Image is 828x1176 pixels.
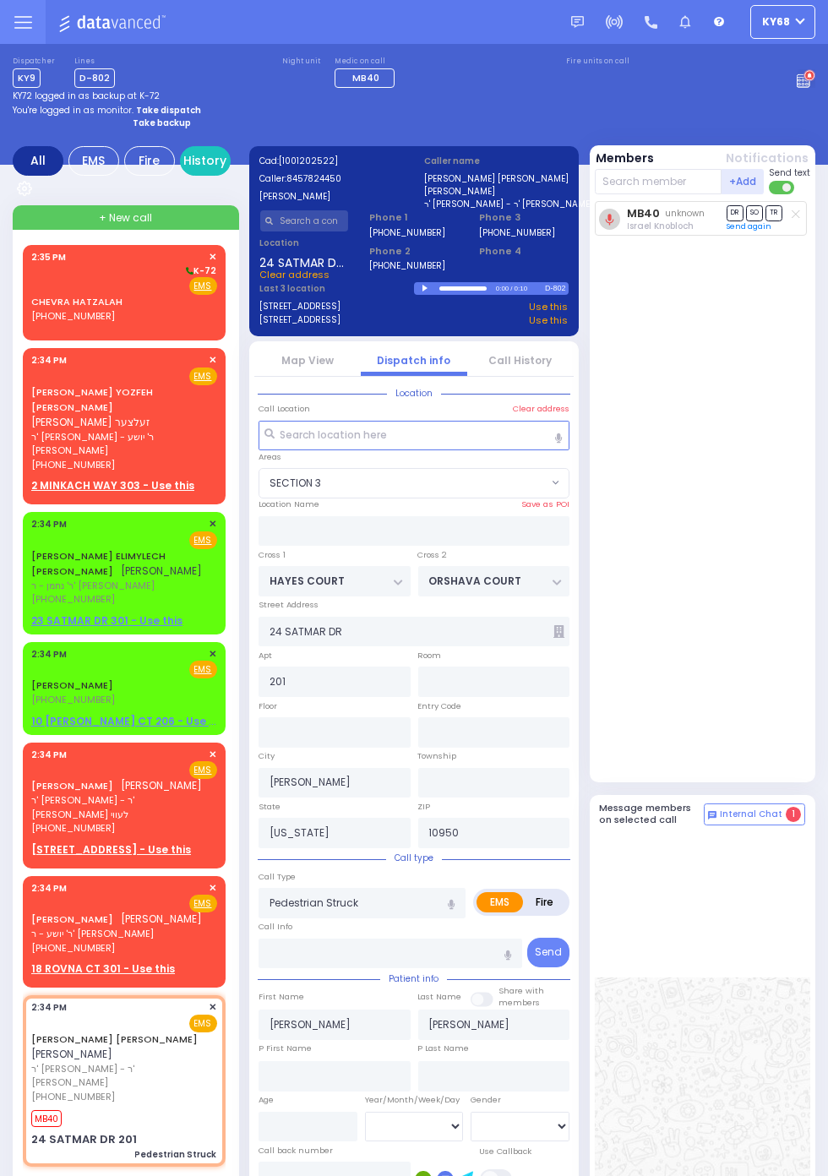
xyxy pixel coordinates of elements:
[479,226,555,239] label: [PHONE_NUMBER]
[369,259,445,272] label: [PHONE_NUMBER]
[210,647,217,661] span: ✕
[31,430,212,458] span: ר' [PERSON_NAME] - ר' יושע [PERSON_NAME]
[31,478,194,493] u: 2 MINKACH WAY 303 - Use this
[259,403,310,415] label: Call Location
[31,251,66,264] span: 2:35 PM
[260,190,404,203] label: [PERSON_NAME]
[499,997,541,1008] span: members
[281,353,334,367] a: Map View
[514,279,529,298] div: 0:10
[596,150,655,167] button: Members
[369,226,445,239] label: [PHONE_NUMBER]
[259,1043,312,1054] label: P First Name
[31,592,115,606] span: [PHONE_NUMBER]
[31,648,67,661] span: 2:34 PM
[425,155,569,167] label: Caller name
[13,104,133,117] span: You're logged in as monitor.
[769,179,796,196] label: Turn off text
[418,801,431,813] label: ZIP
[425,198,569,210] label: ר' [PERSON_NAME] - ר' [PERSON_NAME]
[477,892,523,912] label: EMS
[287,172,342,185] span: 8457824450
[13,68,41,88] span: KY9
[31,779,113,792] a: [PERSON_NAME]
[259,549,286,561] label: Cross 1
[386,852,442,864] span: Call type
[31,579,212,593] span: ר' נחמן - ר' [PERSON_NAME]
[708,811,716,819] img: comment-alt.png
[380,972,447,985] span: Patient info
[628,207,661,220] a: MB40
[489,353,553,367] a: Call History
[210,517,217,531] span: ✕
[260,210,349,231] input: Search a contact
[194,764,212,776] u: EMS
[31,295,123,308] a: CHEVRA HATZALAH
[260,237,349,249] label: Location
[571,16,584,29] img: message.svg
[189,1015,217,1032] span: EMS
[418,750,457,762] label: Township
[68,146,119,176] div: EMS
[418,1043,470,1054] label: P Last Name
[31,354,67,367] span: 2:34 PM
[259,468,569,498] span: SECTION 3
[31,1032,198,1046] a: [PERSON_NAME] [PERSON_NAME]
[31,693,115,706] span: [PHONE_NUMBER]
[495,279,510,298] div: 0:00
[194,534,212,547] u: EMS
[259,498,319,510] label: Location Name
[31,1047,112,1061] span: [PERSON_NAME]
[746,205,763,221] span: SO
[31,549,166,578] a: [PERSON_NAME] ELIMYLECH [PERSON_NAME]
[31,1110,62,1127] span: MB40
[259,991,304,1003] label: First Name
[31,385,153,414] a: [PERSON_NAME] YOZFEH [PERSON_NAME]
[31,1090,115,1103] span: [PHONE_NUMBER]
[133,117,191,129] strong: Take backup
[124,146,175,176] div: Fire
[31,714,229,728] u: 10 [PERSON_NAME] CT 206 - Use this
[31,458,115,471] span: [PHONE_NUMBER]
[99,210,152,226] span: + New call
[425,172,569,185] label: [PERSON_NAME] [PERSON_NAME]
[259,421,569,451] input: Search location here
[259,871,296,883] label: Call Type
[259,599,319,611] label: Street Address
[425,185,569,198] label: [PERSON_NAME]
[704,803,805,825] button: Internal Chat 1
[31,309,115,323] span: [PHONE_NUMBER]
[121,912,202,926] span: [PERSON_NAME]
[282,57,320,67] label: Night unit
[479,244,568,259] span: Phone 4
[270,476,321,491] span: SECTION 3
[136,104,201,117] strong: Take dispatch
[786,807,801,822] span: 1
[418,700,462,712] label: Entry Code
[527,938,569,967] button: Send
[31,749,67,761] span: 2:34 PM
[727,221,771,231] a: Send again
[31,941,115,955] span: [PHONE_NUMBER]
[259,921,292,933] label: Call Info
[260,300,341,314] a: [STREET_ADDRESS]
[260,282,415,295] label: Last 3 location
[259,650,272,661] label: Apt
[210,250,217,264] span: ✕
[13,57,55,67] label: Dispatcher
[369,210,458,225] span: Phone 1
[387,387,441,400] span: Location
[595,169,722,194] input: Search member
[352,71,379,84] span: MB40
[259,801,281,813] label: State
[31,821,115,835] span: [PHONE_NUMBER]
[259,700,277,712] label: Floor
[727,205,744,221] span: DR
[184,264,217,277] span: K-72
[210,1000,217,1015] span: ✕
[31,961,175,976] u: 18 ROVNA CT 301 - Use this
[260,155,404,167] label: Cad:
[135,1148,217,1161] div: Pedestrian Struck
[260,268,330,281] span: Clear address
[260,254,349,268] span: 24 SATMAR DR 201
